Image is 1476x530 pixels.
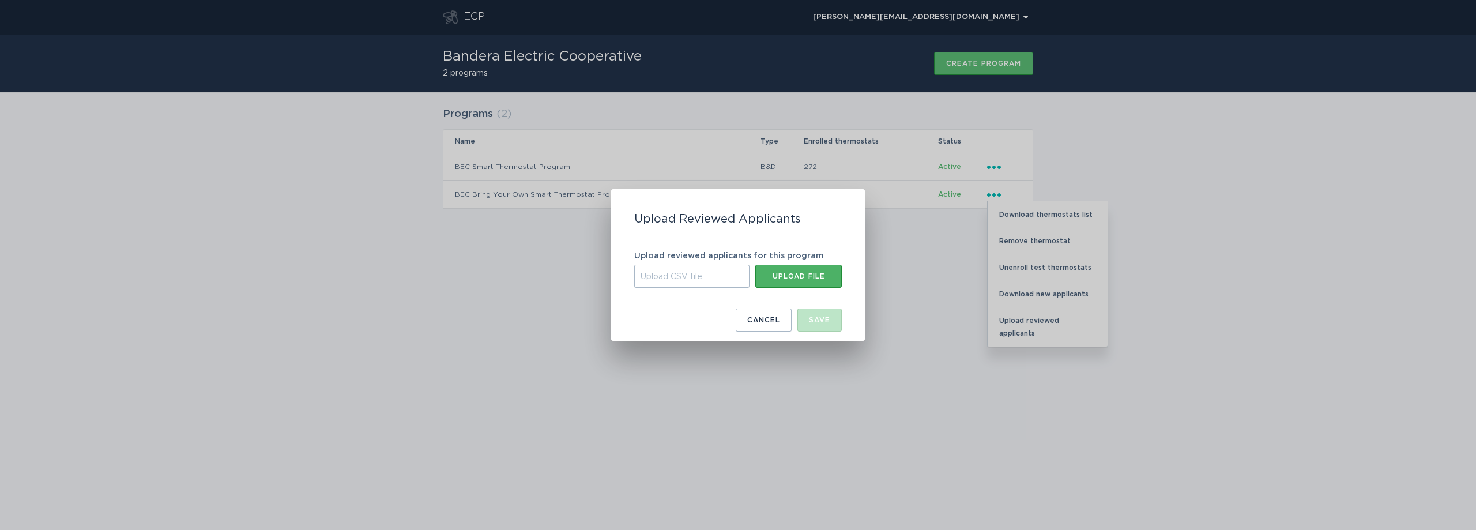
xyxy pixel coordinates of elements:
[747,317,780,324] div: Cancel
[634,212,801,226] h2: Upload Reviewed Applicants
[755,265,842,288] button: Upload CSV file
[761,273,836,280] div: Upload file
[797,309,842,332] button: Save
[634,265,750,288] div: Upload CSV file
[736,309,792,332] button: Cancel
[634,252,824,260] label: Upload reviewed applicants for this program
[611,189,865,341] div: Upload Program Applicants
[809,317,830,324] div: Save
